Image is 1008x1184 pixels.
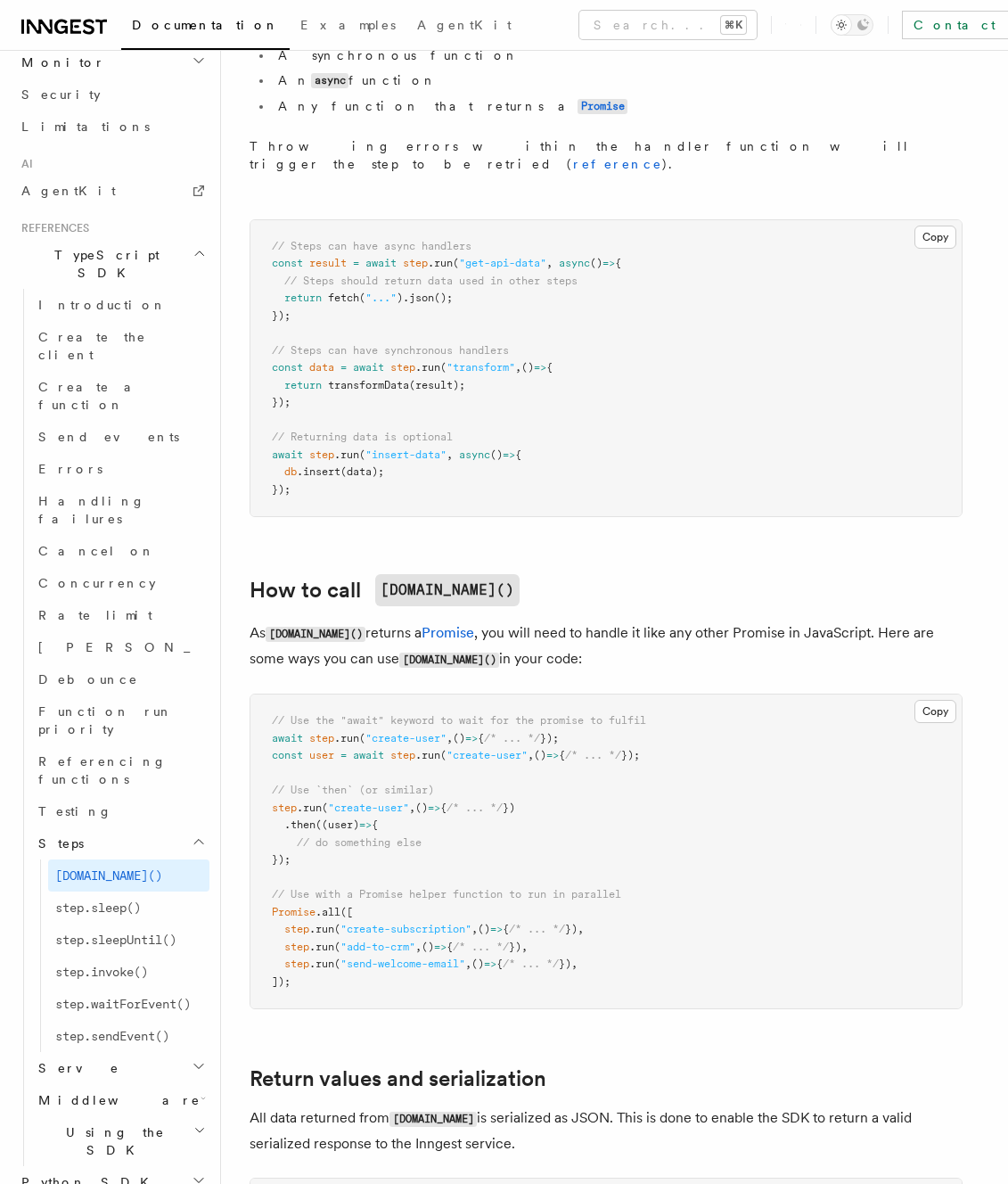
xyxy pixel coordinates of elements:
span: => [503,448,515,461]
span: = [353,257,359,269]
span: const [272,257,303,269]
span: db [284,465,297,478]
span: Errors [38,462,102,476]
span: () [490,448,503,461]
a: Send events [31,421,209,453]
span: () [534,749,546,761]
span: .run [334,732,359,744]
span: Middleware [31,1091,201,1109]
button: Monitor [14,46,209,78]
span: .run [415,749,440,761]
span: await [272,732,303,744]
span: => [428,802,440,814]
span: AgentKit [21,184,116,198]
a: [DOMAIN_NAME]() [48,859,209,892]
button: Steps [31,827,209,859]
span: () [478,923,490,935]
span: ( [359,732,365,744]
span: () [471,958,484,970]
span: ( [359,448,365,461]
a: Debounce [31,663,209,695]
span: ( [359,292,365,304]
span: { [496,958,503,970]
span: () [453,732,465,744]
span: // Use `then` (or similar) [272,784,434,796]
span: { [503,923,509,935]
span: step [403,257,428,269]
span: ( [440,361,447,374]
span: => [602,257,615,269]
span: .then [284,818,316,831]
span: { [440,802,447,814]
span: .insert [297,465,340,478]
span: , [515,361,521,374]
span: "send-welcome-email" [340,958,465,970]
span: Debounce [38,672,138,687]
span: { [546,361,553,374]
span: // Use the "await" keyword to wait for the promise to fulfil [272,714,646,727]
span: () [422,941,434,953]
span: .all [316,906,340,918]
a: Handling failures [31,485,209,535]
span: data [309,361,334,374]
span: ]); [272,975,291,988]
span: => [434,941,447,953]
span: "add-to-crm" [340,941,415,953]
span: }); [621,749,640,761]
span: const [272,361,303,374]
div: Steps [31,859,209,1052]
span: step.waitForEvent() [55,997,191,1011]
span: step [284,941,309,953]
span: = [340,361,347,374]
span: => [490,923,503,935]
span: ( [334,958,340,970]
span: ((user) [316,818,359,831]
span: step [390,361,415,374]
span: const [272,749,303,761]
span: .run [334,448,359,461]
code: [DOMAIN_NAME] [389,1112,477,1127]
span: // Returning data is optional [272,431,453,443]
span: Create a function [38,380,144,412]
span: { [515,448,521,461]
a: Examples [290,5,406,48]
p: As returns a , you will need to handle it like any other Promise in JavaScript. Here are some way... [250,621,963,672]
span: Security [21,87,101,102]
button: Copy [914,700,956,723]
span: Introduction [38,298,167,312]
span: }) [503,802,515,814]
a: Create the client [31,321,209,371]
span: ( [440,749,447,761]
span: { [559,749,565,761]
a: step.sendEvent() [48,1020,209,1052]
span: => [534,361,546,374]
span: [PERSON_NAME] [38,640,299,654]
span: }) [565,923,578,935]
span: }); [272,396,291,408]
span: , [471,923,478,935]
a: Promise [422,624,474,641]
span: .run [297,802,322,814]
span: "transform" [447,361,515,374]
span: fetch [328,292,359,304]
span: await [353,361,384,374]
span: "create-user" [365,732,447,744]
span: Documentation [132,18,279,32]
a: Limitations [14,111,209,143]
span: ( [322,802,328,814]
a: step.sleep() [48,892,209,924]
span: }) [509,941,521,953]
a: step.sleepUntil() [48,924,209,956]
span: => [359,818,372,831]
a: Documentation [121,5,290,50]
span: ( [453,257,459,269]
span: step [309,448,334,461]
a: reference [573,157,662,171]
span: }); [272,483,291,496]
span: Serve [31,1059,119,1077]
span: async [559,257,590,269]
a: Testing [31,795,209,827]
span: (result); [409,379,465,391]
kbd: ⌘K [721,16,746,34]
span: .json [403,292,434,304]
